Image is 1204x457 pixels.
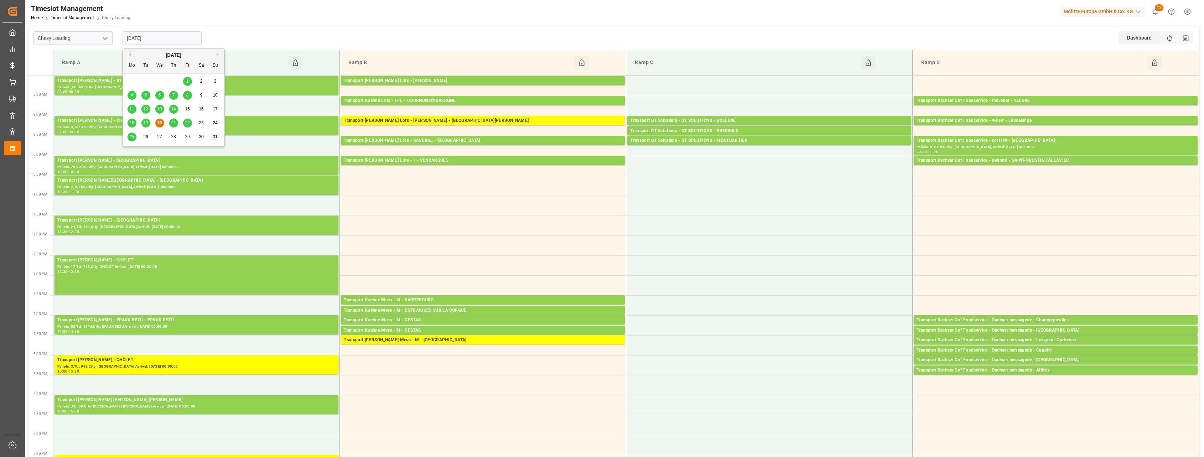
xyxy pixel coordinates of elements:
div: Pallets: 2,TU: ,City: SARREBOURG,Arrival: [DATE] 00:00:00 [344,144,622,150]
span: 8:30 AM [33,93,47,97]
div: Su [211,61,220,70]
div: Pallets: 3,TU: 943,City: [GEOGRAPHIC_DATA],Arrival: [DATE] 00:00:00 [57,364,336,370]
span: 4:30 PM [33,412,47,416]
span: 1:00 PM [33,272,47,276]
div: Pallets: 2,TU: ,City: BOLLENE,Arrival: [DATE] 00:00:00 [630,124,908,130]
div: 10:30 [69,170,79,173]
div: Transport GT Solutions - GT SOLUTIONS - MONTBARTIER [630,137,908,144]
div: Choose Thursday, August 28th, 2025 [169,133,178,141]
span: 24 [213,120,217,125]
div: 10:00 [57,170,68,173]
div: Transport [PERSON_NAME] - EPAUX BEZU - EPAUX BEZU [57,317,336,324]
span: 5:30 PM [33,452,47,456]
span: 6 [159,93,161,98]
div: Mo [128,61,136,70]
div: Transport Dachser Cof Foodservice - corsi fit - [GEOGRAPHIC_DATA] [917,137,1195,144]
div: Pallets: 1,TU: 84,City: BRESSOLS,Arrival: [DATE] 00:00:00 [630,135,908,141]
div: Transport GT Solutions - GT SOLUTIONS - BOLLENE [630,117,908,124]
span: 10:30 AM [31,172,47,176]
span: 9:30 AM [33,133,47,136]
div: Transport Kuehne Mess - M - SARREBOURG [344,297,622,304]
div: Pallets: 1,TU: 60,City: [GEOGRAPHIC_DATA],Arrival: [DATE] 00:00:00 [917,364,1195,370]
div: Choose Monday, August 25th, 2025 [128,133,136,141]
div: - [68,90,69,93]
div: Dashboard [1119,31,1161,45]
div: Melitta Europa GmbH & Co. KG [1061,6,1145,17]
div: We [155,61,164,70]
div: Choose Saturday, August 30th, 2025 [197,133,206,141]
div: 15:00 [57,370,68,373]
button: open menu [99,33,110,44]
div: Ramp C [632,56,861,69]
span: 4:00 PM [33,392,47,396]
span: 3:00 PM [33,352,47,356]
span: 15 [185,107,190,111]
span: 21 [171,120,176,125]
div: Pallets: 53,TU: 1146,City: EPAUX BEZU,Arrival: [DATE] 00:00:00 [57,324,336,330]
div: 10:00 [928,150,938,154]
div: Fr [183,61,192,70]
div: Transport [PERSON_NAME] - ST PIERRE DES CORPS - ST PIERRE DES CORPS [57,77,336,84]
span: 3:30 PM [33,372,47,376]
div: Pallets: 10,TU: 12,City: YZEURE,Arrival: [DATE] 00:00:00 [917,104,1195,110]
span: 2:00 PM [33,312,47,316]
span: 10:00 AM [31,152,47,156]
div: Pallets: 10,TU: ,City: [GEOGRAPHIC_DATA],Arrival: [DATE] 00:00:00 [917,124,1195,130]
div: 10:30 [57,190,68,193]
div: 09:30 [69,130,79,134]
div: Pallets: 1,TU: 112,City: MONTBARTIER,Arrival: [DATE] 00:00:00 [630,144,908,150]
a: Timeslot Management [51,15,94,20]
div: Pallets: ,TU: 10,City: CESTAS,Arrival: [DATE] 00:00:00 [344,324,622,330]
div: Choose Wednesday, August 27th, 2025 [155,133,164,141]
button: Melitta Europa GmbH & Co. KG [1061,5,1147,18]
div: Transport Dachser Cof Foodservice - welter - Leudelange [917,117,1195,124]
div: Transport Dachser Cof Foodservice - pedretti - SAINT-QUENTIN FALLAVIER [917,157,1195,164]
div: Transport [PERSON_NAME] Lots - SAVERNE - [GEOGRAPHIC_DATA] [344,137,622,144]
div: 08:30 [69,90,79,93]
span: 16 [199,107,203,111]
div: Pallets: 1,TU: 80,City: Aiffres,Arrival: [DATE] 00:00:00 [917,374,1195,380]
div: Transport Dachser Cof Foodservice - Dachser messagerie - Aiffres [917,367,1195,374]
div: Choose Friday, August 22nd, 2025 [183,119,192,128]
div: Choose Monday, August 18th, 2025 [128,119,136,128]
span: 13 [1155,4,1163,11]
div: Ramp B [346,56,574,69]
div: Transport Dachser Cof Foodservice - thevenet - YZEURE [917,97,1195,104]
div: Choose Wednesday, August 6th, 2025 [155,91,164,100]
div: Choose Sunday, August 10th, 2025 [211,91,220,100]
div: Choose Sunday, August 31st, 2025 [211,133,220,141]
div: Pallets: 2,TU: 56,City: [GEOGRAPHIC_DATA],Arrival: [DATE] 00:00:00 [57,184,336,190]
span: 23 [199,120,203,125]
div: - [68,190,69,193]
span: 20 [157,120,162,125]
div: Transport [PERSON_NAME] Mess - M - [GEOGRAPHIC_DATA] [344,337,622,344]
div: Pallets: 17,TU: 713,City: CHOLET,Arrival: [DATE] 00:00:00 [57,264,336,270]
span: 2:30 PM [33,332,47,336]
div: Transport Kuehne Mess - M - ENTRAIGUES SUR LA SORGUE [344,307,622,314]
span: 1 [186,79,189,84]
button: Help Center [1163,4,1179,20]
span: 29 [185,134,190,139]
span: 30 [199,134,203,139]
div: 15:30 [69,370,79,373]
div: Pallets: 2,TU: 4,City: [GEOGRAPHIC_DATA],Arrival: [DATE] 00:00:00 [917,334,1195,340]
div: Pallets: 1,TU: 36,City: [GEOGRAPHIC_DATA],Arrival: [DATE] 00:00:00 [344,334,622,340]
div: Transport Dachser Cof Foodservice - Dachser messagerie - [GEOGRAPHIC_DATA] [917,357,1195,364]
span: 25 [129,134,134,139]
span: 10 [213,93,217,98]
div: Sa [197,61,206,70]
div: Choose Friday, August 15th, 2025 [183,105,192,114]
span: 1:30 PM [33,292,47,296]
div: - [68,270,69,273]
div: - [927,150,928,154]
div: Choose Tuesday, August 5th, 2025 [141,91,150,100]
span: 9 [200,93,203,98]
button: show 13 new notifications [1147,4,1163,20]
div: 13:30 [69,270,79,273]
div: Transport [PERSON_NAME] Lots - [PERSON_NAME] - [GEOGRAPHIC_DATA][PERSON_NAME] [344,117,622,124]
div: Choose Wednesday, August 13th, 2025 [155,105,164,114]
div: Transport Dachser Cof Foodservice - Dachser messagerie - Champigneulles [917,317,1195,324]
div: Pallets: 10,TU: ,City: CARQUEFOU,Arrival: [DATE] 00:00:00 [344,84,622,90]
div: [DATE] [123,52,224,59]
span: 19 [143,120,148,125]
